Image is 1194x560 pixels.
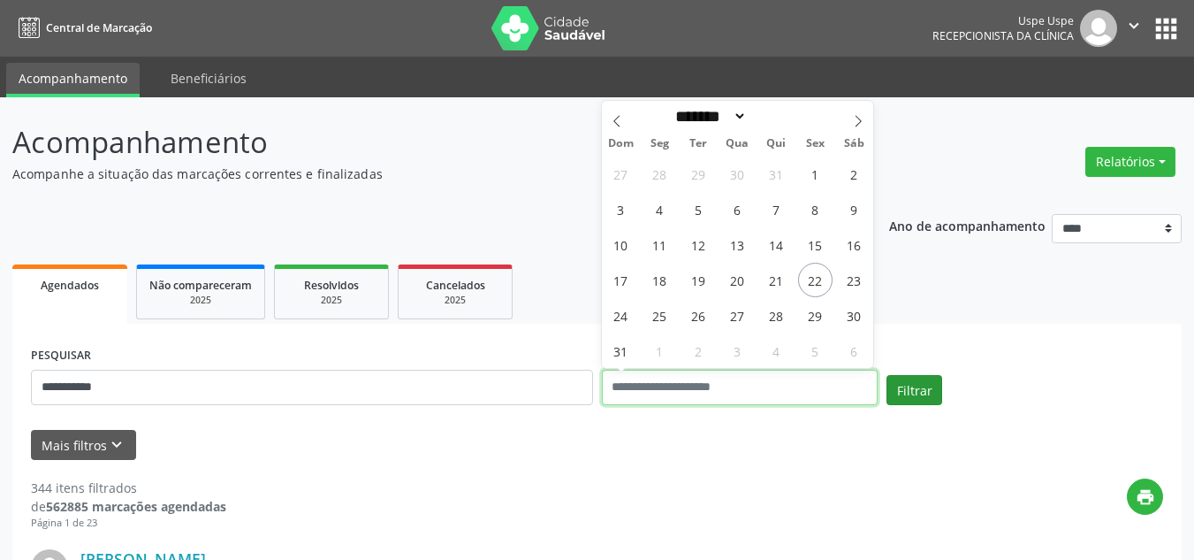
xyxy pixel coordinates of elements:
[12,165,831,183] p: Acompanhe a situação das marcações correntes e finalizadas
[287,294,376,307] div: 2025
[747,107,805,126] input: Year
[720,298,755,333] span: Agosto 27, 2025
[720,263,755,297] span: Agosto 20, 2025
[1127,479,1163,515] button: print
[12,120,831,165] p: Acompanhamento
[31,479,226,497] div: 344 itens filtrados
[932,28,1074,43] span: Recepcionista da clínica
[932,13,1074,28] div: Uspe Uspe
[759,334,794,368] span: Setembro 4, 2025
[643,192,677,226] span: Agosto 4, 2025
[681,227,716,262] span: Agosto 12, 2025
[411,294,499,307] div: 2025
[643,298,677,333] span: Agosto 25, 2025
[720,192,755,226] span: Agosto 6, 2025
[681,263,716,297] span: Agosto 19, 2025
[31,516,226,531] div: Página 1 de 23
[798,263,833,297] span: Agosto 22, 2025
[759,227,794,262] span: Agosto 14, 2025
[643,227,677,262] span: Agosto 11, 2025
[604,334,638,368] span: Agosto 31, 2025
[681,334,716,368] span: Setembro 2, 2025
[604,192,638,226] span: Agosto 3, 2025
[46,498,226,515] strong: 562885 marcações agendadas
[718,138,757,150] span: Qua
[1117,10,1151,47] button: 
[604,227,638,262] span: Agosto 10, 2025
[757,138,795,150] span: Qui
[602,138,641,150] span: Dom
[837,298,871,333] span: Agosto 30, 2025
[798,334,833,368] span: Setembro 5, 2025
[1151,13,1182,44] button: apps
[6,63,140,97] a: Acompanhamento
[149,278,252,293] span: Não compareceram
[798,192,833,226] span: Agosto 8, 2025
[640,138,679,150] span: Seg
[426,278,485,293] span: Cancelados
[1124,16,1144,35] i: 
[12,13,152,42] a: Central de Marcação
[798,157,833,191] span: Agosto 1, 2025
[41,278,99,293] span: Agendados
[837,157,871,191] span: Agosto 2, 2025
[889,214,1046,236] p: Ano de acompanhamento
[798,298,833,333] span: Agosto 29, 2025
[604,263,638,297] span: Agosto 17, 2025
[643,334,677,368] span: Setembro 1, 2025
[759,192,794,226] span: Agosto 7, 2025
[681,192,716,226] span: Agosto 5, 2025
[670,107,748,126] select: Month
[837,263,871,297] span: Agosto 23, 2025
[720,334,755,368] span: Setembro 3, 2025
[759,298,794,333] span: Agosto 28, 2025
[1136,487,1155,507] i: print
[304,278,359,293] span: Resolvidos
[158,63,259,94] a: Beneficiários
[837,192,871,226] span: Agosto 9, 2025
[107,435,126,455] i: keyboard_arrow_down
[837,334,871,368] span: Setembro 6, 2025
[837,227,871,262] span: Agosto 16, 2025
[31,342,91,370] label: PESQUISAR
[643,263,677,297] span: Agosto 18, 2025
[1080,10,1117,47] img: img
[31,430,136,461] button: Mais filtroskeyboard_arrow_down
[149,294,252,307] div: 2025
[31,497,226,516] div: de
[759,157,794,191] span: Julho 31, 2025
[720,157,755,191] span: Julho 30, 2025
[798,227,833,262] span: Agosto 15, 2025
[681,298,716,333] span: Agosto 26, 2025
[643,157,677,191] span: Julho 28, 2025
[834,138,873,150] span: Sáb
[720,227,755,262] span: Agosto 13, 2025
[886,375,942,405] button: Filtrar
[681,157,716,191] span: Julho 29, 2025
[679,138,718,150] span: Ter
[1085,147,1175,177] button: Relatórios
[604,157,638,191] span: Julho 27, 2025
[795,138,834,150] span: Sex
[46,20,152,35] span: Central de Marcação
[759,263,794,297] span: Agosto 21, 2025
[604,298,638,333] span: Agosto 24, 2025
